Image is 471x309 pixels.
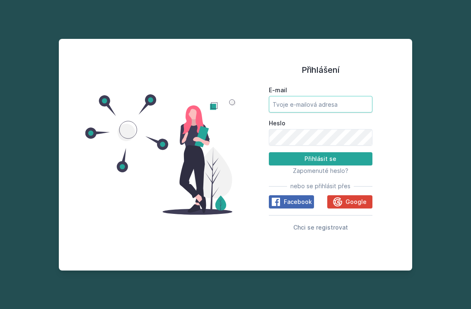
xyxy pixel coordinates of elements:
[269,86,372,94] label: E-mail
[293,224,348,231] span: Chci se registrovat
[284,198,312,206] span: Facebook
[290,182,350,190] span: nebo se přihlásit přes
[327,195,372,208] button: Google
[269,64,372,76] h1: Přihlášení
[269,119,372,127] label: Heslo
[345,198,367,206] span: Google
[293,222,348,232] button: Chci se registrovat
[269,96,372,113] input: Tvoje e-mailová adresa
[293,167,348,174] span: Zapomenuté heslo?
[269,195,314,208] button: Facebook
[269,152,372,165] button: Přihlásit se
